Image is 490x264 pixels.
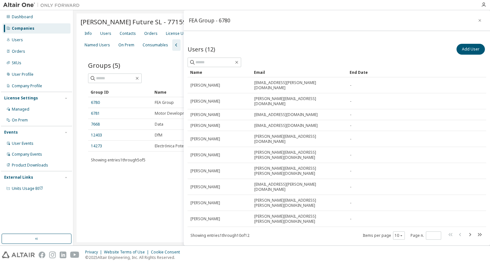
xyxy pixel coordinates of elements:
[12,141,33,146] div: User Events
[154,87,229,97] div: Name
[190,67,249,77] div: Name
[12,152,42,157] div: Company Events
[190,233,249,238] span: Showing entries 1 through 10 of 12
[12,49,25,54] div: Orders
[4,130,18,135] div: Events
[395,233,403,238] button: 10
[350,216,351,221] span: -
[104,250,151,255] div: Website Terms of Use
[190,168,220,174] span: [PERSON_NAME]
[12,118,28,123] div: On Prem
[12,83,42,89] div: Company Profile
[12,186,43,191] span: Units Usage BI
[254,198,344,208] span: [PERSON_NAME][EMAIL_ADDRESS][PERSON_NAME][DOMAIN_NAME]
[350,99,351,104] span: -
[4,175,33,180] div: External Links
[254,150,344,160] span: [PERSON_NAME][EMAIL_ADDRESS][PERSON_NAME][DOMAIN_NAME]
[190,200,220,206] span: [PERSON_NAME]
[12,107,29,112] div: Managed
[49,252,56,258] img: instagram.svg
[190,83,220,88] span: [PERSON_NAME]
[254,67,345,77] div: Email
[118,43,134,48] div: On Prem
[350,184,351,190] span: -
[190,152,220,158] span: [PERSON_NAME]
[91,133,102,138] a: 12403
[91,111,100,116] a: 6781
[350,136,351,142] span: -
[144,31,158,36] div: Orders
[91,100,100,105] a: 6780
[85,31,92,36] div: Info
[85,250,104,255] div: Privacy
[70,252,79,258] img: youtube.svg
[85,43,110,48] div: Named Users
[3,2,83,8] img: Altair One
[155,122,163,127] span: Data
[143,43,168,48] div: Consumables
[12,26,34,31] div: Companies
[91,87,149,97] div: Group ID
[190,99,220,104] span: [PERSON_NAME]
[12,163,48,168] div: Product Downloads
[254,96,344,106] span: [PERSON_NAME][EMAIL_ADDRESS][DOMAIN_NAME]
[190,184,220,190] span: [PERSON_NAME]
[350,152,351,158] span: -
[155,144,191,149] span: Electrónica Potencia
[12,72,33,77] div: User Profile
[350,112,351,117] span: -
[151,250,184,255] div: Cookie Consent
[350,67,462,77] div: End Date
[190,216,220,221] span: [PERSON_NAME]
[166,31,193,36] div: License Usage
[190,136,220,142] span: [PERSON_NAME]
[120,31,136,36] div: Contacts
[254,214,344,224] span: [PERSON_NAME][EMAIL_ADDRESS][PERSON_NAME][DOMAIN_NAME]
[60,252,66,258] img: linkedin.svg
[350,83,351,88] span: -
[350,200,351,206] span: -
[254,182,344,192] span: [EMAIL_ADDRESS][PERSON_NAME][DOMAIN_NAME]
[155,133,162,138] span: DfM
[254,123,318,128] span: [EMAIL_ADDRESS][DOMAIN_NAME]
[350,168,351,174] span: -
[2,252,35,258] img: altair_logo.svg
[12,37,23,43] div: Users
[4,96,38,101] div: License Settings
[85,255,184,260] p: © 2025 Altair Engineering, Inc. All Rights Reserved.
[91,122,100,127] a: 7668
[12,60,21,66] div: SKUs
[254,134,344,144] span: [PERSON_NAME][EMAIL_ADDRESS][DOMAIN_NAME]
[100,31,111,36] div: Users
[39,252,45,258] img: facebook.svg
[411,231,441,240] span: Page n.
[155,100,174,105] span: FEA Group
[363,231,405,240] span: Items per page
[189,18,230,23] div: FEA Group - 6780
[91,144,102,149] a: 14273
[188,45,215,53] span: Users (12)
[91,157,145,163] span: Showing entries 1 through 5 of 5
[457,44,485,55] button: Add User
[12,14,33,19] div: Dashboard
[80,17,187,26] span: [PERSON_NAME] Future SL - 77159
[88,61,120,70] span: Groups (5)
[350,123,351,128] span: -
[155,111,192,116] span: Motor Development
[254,112,318,117] span: [EMAIL_ADDRESS][DOMAIN_NAME]
[254,80,344,90] span: [EMAIL_ADDRESS][PERSON_NAME][DOMAIN_NAME]
[190,123,220,128] span: [PERSON_NAME]
[254,166,344,176] span: [PERSON_NAME][EMAIL_ADDRESS][PERSON_NAME][DOMAIN_NAME]
[190,112,220,117] span: [PERSON_NAME]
